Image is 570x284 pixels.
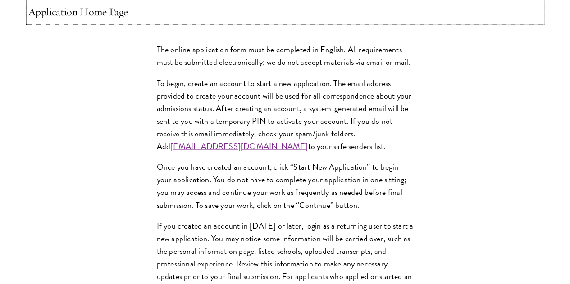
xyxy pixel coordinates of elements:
button: Application Home Page [28,1,542,23]
a: [EMAIL_ADDRESS][DOMAIN_NAME] [170,140,308,152]
p: Once you have created an account, click “Start New Application” to begin your application. You do... [157,160,414,211]
p: The online application form must be completed in English. All requirements must be submitted elec... [157,43,414,68]
p: To begin, create an account to start a new application. The email address provided to create your... [157,77,414,152]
